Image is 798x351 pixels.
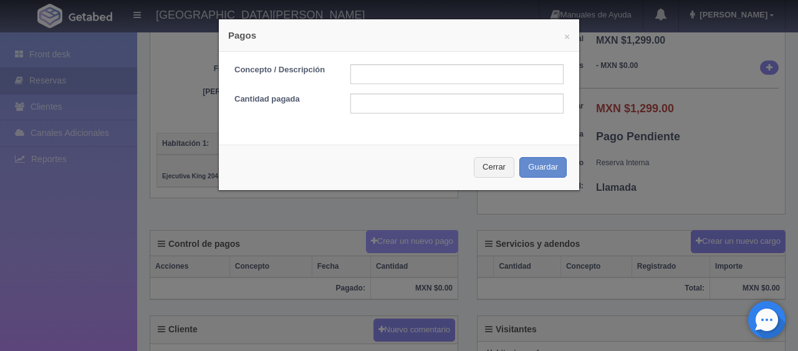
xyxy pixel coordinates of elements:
button: Guardar [519,157,567,178]
button: Cerrar [474,157,514,178]
button: × [564,32,570,41]
label: Concepto / Descripción [225,64,341,76]
h4: Pagos [228,29,570,42]
label: Cantidad pagada [225,94,341,105]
